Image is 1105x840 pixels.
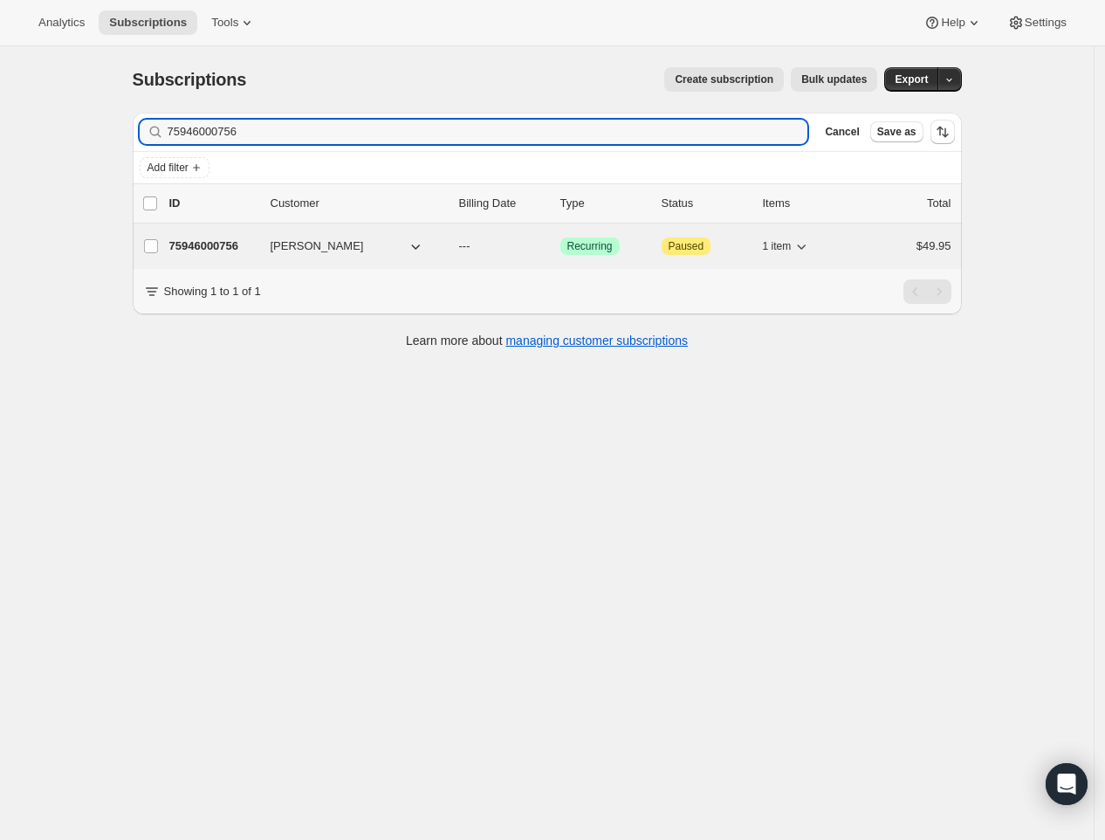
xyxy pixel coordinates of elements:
span: Settings [1025,16,1067,30]
p: Status [662,195,749,212]
span: Paused [669,239,704,253]
span: Help [941,16,964,30]
span: Cancel [825,125,859,139]
nav: Pagination [903,279,951,304]
span: Create subscription [675,72,773,86]
span: Tools [211,16,238,30]
p: Showing 1 to 1 of 1 [164,283,261,300]
div: Items [763,195,850,212]
span: Analytics [38,16,85,30]
button: [PERSON_NAME] [260,232,435,260]
button: 1 item [763,234,811,258]
button: Create subscription [664,67,784,92]
p: Learn more about [406,332,688,349]
input: Filter subscribers [168,120,808,144]
button: Analytics [28,10,95,35]
div: Type [560,195,648,212]
div: IDCustomerBilling DateTypeStatusItemsTotal [169,195,951,212]
p: Customer [271,195,445,212]
span: [PERSON_NAME] [271,238,364,255]
button: Help [913,10,992,35]
span: --- [459,239,470,252]
span: Recurring [567,239,613,253]
p: ID [169,195,257,212]
button: Bulk updates [791,67,877,92]
span: Subscriptions [133,70,247,89]
button: Add filter [140,157,209,178]
span: Export [895,72,928,86]
button: Sort the results [930,120,955,144]
span: 1 item [763,239,792,253]
p: 75946000756 [169,238,257,255]
button: Settings [997,10,1077,35]
button: Export [884,67,938,92]
button: Save as [870,121,923,142]
div: 75946000756[PERSON_NAME]---SuccessRecurringAttentionPaused1 item$49.95 [169,234,951,258]
span: Bulk updates [801,72,867,86]
div: Open Intercom Messenger [1046,763,1088,805]
span: $49.95 [916,239,951,252]
p: Billing Date [459,195,546,212]
span: Subscriptions [109,16,187,30]
button: Tools [201,10,266,35]
button: Cancel [818,121,866,142]
span: Save as [877,125,916,139]
a: managing customer subscriptions [505,334,688,348]
span: Add filter [148,161,189,175]
button: Subscriptions [99,10,197,35]
p: Total [927,195,951,212]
